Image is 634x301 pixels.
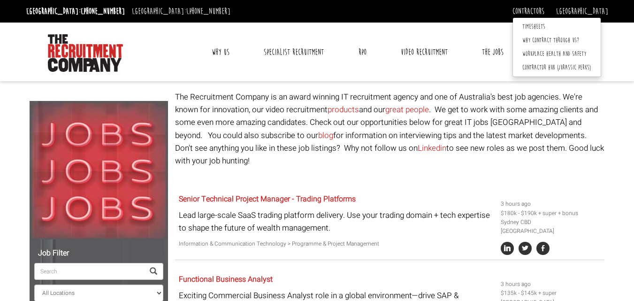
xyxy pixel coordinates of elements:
[556,6,608,16] a: [GEOGRAPHIC_DATA]
[81,6,125,16] a: [PHONE_NUMBER]
[205,40,237,64] a: Why Us
[30,101,168,239] img: Jobs, Jobs, Jobs
[513,34,601,47] a: Why Contract Through Us?
[475,40,511,64] a: The Jobs
[130,4,233,19] li: [GEOGRAPHIC_DATA]:
[48,34,123,72] img: The Recruitment Company
[257,40,331,64] a: Specialist Recruitment
[34,263,144,280] input: Search
[34,249,163,258] h5: Job Filter
[513,20,601,34] a: Timesheets
[175,91,604,167] p: The Recruitment Company is an award winning IT recruitment agency and one of Australia's best job...
[24,4,127,19] li: [GEOGRAPHIC_DATA]:
[328,104,359,116] a: products
[351,40,374,64] a: RPO
[385,104,429,116] a: great people
[179,193,356,205] a: Senior Technical Project Manager - Trading Platforms
[513,61,601,75] a: Contractor Hub (Jurassic Perks)
[179,274,273,285] a: Functional Business Analyst
[179,239,494,248] p: Information & Communication Technology > Programme & Project Management
[418,142,446,154] a: Linkedin
[513,47,601,61] a: Workplace health and safety
[501,289,601,298] li: $135k - $145k + super
[501,280,601,289] li: 3 hours ago
[501,200,601,208] li: 3 hours ago
[179,209,494,234] p: Lead large-scale SaaS trading platform delivery. Use your trading domain + tech expertise to shap...
[318,130,333,141] a: blog
[512,6,544,16] a: Contractors
[501,218,601,236] li: Sydney CBD [GEOGRAPHIC_DATA]
[512,17,601,77] ul: Contractors
[394,40,455,64] a: Video Recruitment
[501,209,601,218] li: $180k - $190k + super + bonus
[186,6,230,16] a: [PHONE_NUMBER]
